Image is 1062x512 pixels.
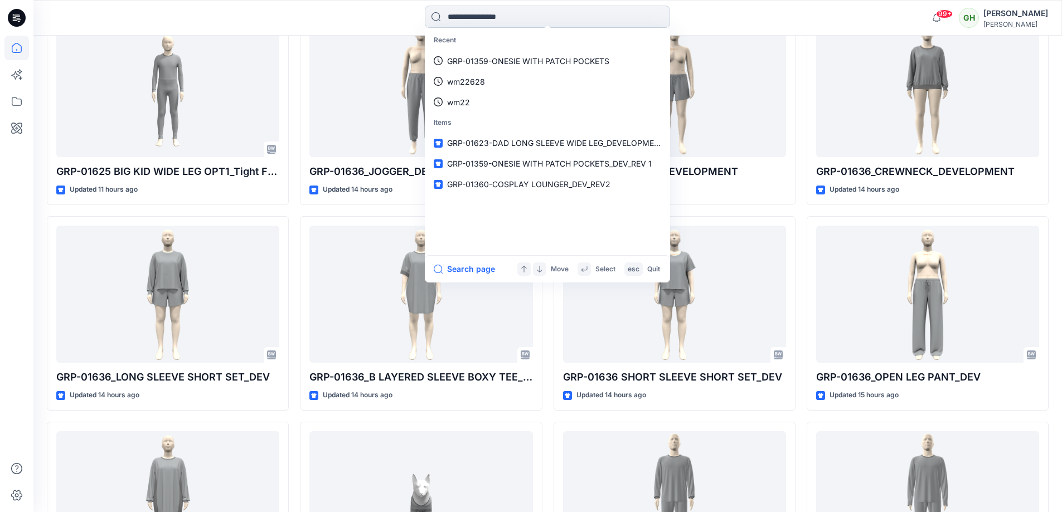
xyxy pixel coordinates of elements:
[816,226,1039,363] a: GRP-01636_OPEN LEG PANT_DEV
[447,76,485,87] p: wm22628
[434,262,495,276] button: Search page
[563,164,786,179] p: GRP-01636_SHORT_DEVELOPMENT
[563,20,786,158] a: GRP-01636_SHORT_DEVELOPMENT
[309,369,532,385] p: GRP-01636_B LAYERED SLEEVE BOXY TEE_DEV
[936,9,953,18] span: 99+
[959,8,979,28] div: GH
[309,20,532,158] a: GRP-01636_JOGGER_DEVELOPMENT
[447,138,665,148] span: GRP-01623-DAD LONG SLEEVE WIDE LEG_DEVELOPMENT
[323,389,392,401] p: Updated 14 hours ago
[427,71,668,92] a: wm22628
[427,113,668,133] p: Items
[563,226,786,363] a: GRP-01636 SHORT SLEEVE SHORT SET_DEV
[427,30,668,51] p: Recent
[551,264,569,275] p: Move
[447,159,652,168] span: GRP-01359-ONESIE WITH PATCH POCKETS_DEV_REV 1
[447,96,470,108] p: wm22
[595,264,615,275] p: Select
[447,179,610,189] span: GRP-01360-COSPLAY LOUNGER_DEV_REV2
[427,51,668,71] a: GRP-01359-ONESIE WITH PATCH POCKETS
[427,92,668,113] a: wm22
[56,20,279,158] a: GRP-01625 BIG KID WIDE LEG OPT1_Tight Fit_DEVELOPMENT
[447,55,609,67] p: GRP-01359-ONESIE WITH PATCH POCKETS
[427,174,668,194] a: GRP-01360-COSPLAY LOUNGER_DEV_REV2
[56,226,279,363] a: GRP-01636_LONG SLEEVE SHORT SET_DEV
[830,389,899,401] p: Updated 15 hours ago
[628,264,639,275] p: esc
[56,164,279,179] p: GRP-01625 BIG KID WIDE LEG OPT1_Tight Fit_DEVELOPMENT
[323,184,392,196] p: Updated 14 hours ago
[983,7,1048,20] div: [PERSON_NAME]
[563,369,786,385] p: GRP-01636 SHORT SLEEVE SHORT SET_DEV
[647,264,660,275] p: Quit
[830,184,899,196] p: Updated 14 hours ago
[427,153,668,174] a: GRP-01359-ONESIE WITH PATCH POCKETS_DEV_REV 1
[816,164,1039,179] p: GRP-01636_CREWNECK_DEVELOPMENT
[70,184,138,196] p: Updated 11 hours ago
[70,389,139,401] p: Updated 14 hours ago
[309,164,532,179] p: GRP-01636_JOGGER_DEVELOPMENT
[576,389,646,401] p: Updated 14 hours ago
[983,20,1048,28] div: [PERSON_NAME]
[816,20,1039,158] a: GRP-01636_CREWNECK_DEVELOPMENT
[56,369,279,385] p: GRP-01636_LONG SLEEVE SHORT SET_DEV
[816,369,1039,385] p: GRP-01636_OPEN LEG PANT_DEV
[427,133,668,153] a: GRP-01623-DAD LONG SLEEVE WIDE LEG_DEVELOPMENT
[309,226,532,363] a: GRP-01636_B LAYERED SLEEVE BOXY TEE_DEV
